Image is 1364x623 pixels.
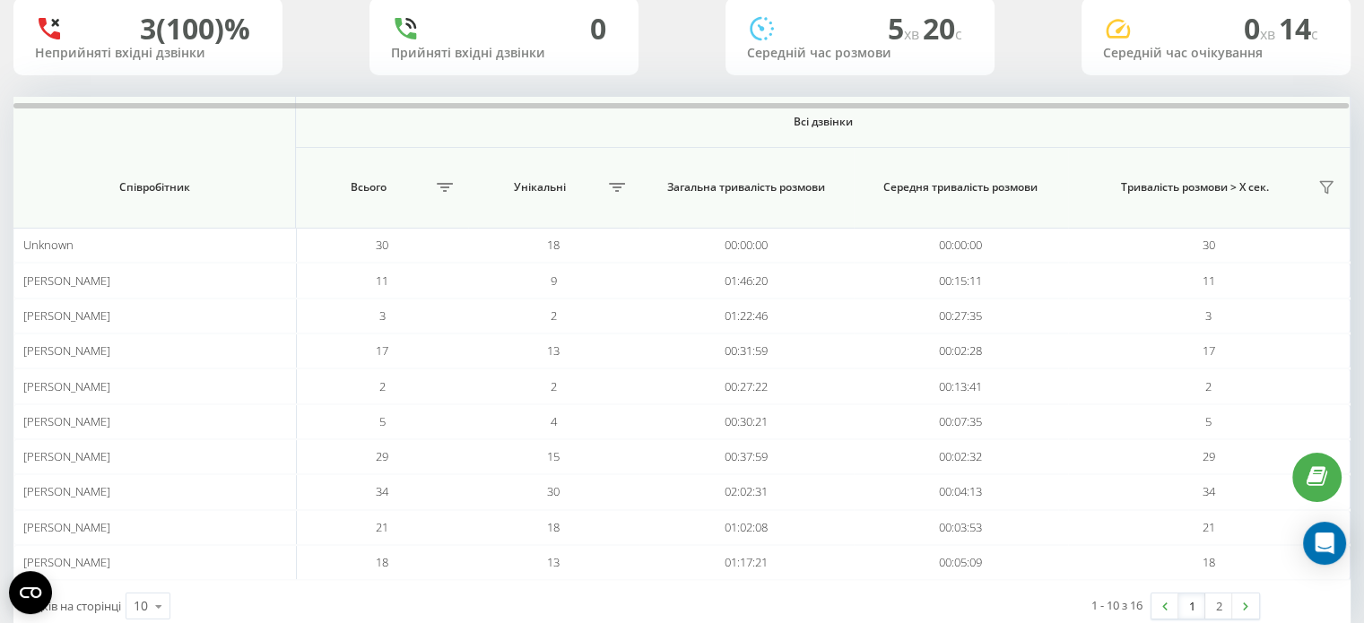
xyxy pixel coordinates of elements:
[23,273,110,289] span: [PERSON_NAME]
[376,554,388,570] span: 18
[590,12,606,46] div: 0
[140,12,250,46] div: 3 (100)%
[1203,554,1215,570] span: 18
[639,474,854,509] td: 02:02:31
[1260,24,1279,44] span: хв
[36,180,274,195] span: Співробітник
[547,342,560,359] span: 13
[23,307,110,324] span: [PERSON_NAME]
[1244,9,1279,48] span: 0
[376,483,388,499] span: 34
[376,273,388,289] span: 11
[551,378,557,394] span: 2
[551,413,557,429] span: 4
[658,180,835,195] span: Загальна тривалість розмови
[305,180,431,195] span: Всього
[23,342,110,359] span: [PERSON_NAME]
[547,237,560,253] span: 18
[22,598,121,614] span: Рядків на сторінці
[639,333,854,368] td: 00:31:59
[551,273,557,289] span: 9
[547,483,560,499] span: 30
[378,378,385,394] span: 2
[23,448,110,464] span: [PERSON_NAME]
[639,299,854,333] td: 01:22:46
[1203,519,1215,535] span: 21
[378,307,385,324] span: 3
[376,519,388,535] span: 21
[23,378,110,394] span: [PERSON_NAME]
[376,342,388,359] span: 17
[639,510,854,545] td: 01:02:08
[547,448,560,464] span: 15
[1203,483,1215,499] span: 34
[1178,593,1205,619] a: 1
[378,413,385,429] span: 5
[854,545,1068,580] td: 00:05:09
[1205,413,1212,429] span: 5
[1203,342,1215,359] span: 17
[854,404,1068,439] td: 00:07:35
[923,9,962,48] span: 20
[639,228,854,263] td: 00:00:00
[23,483,110,499] span: [PERSON_NAME]
[639,404,854,439] td: 00:30:21
[23,237,74,253] span: Unknown
[23,413,110,429] span: [PERSON_NAME]
[357,115,1289,129] span: Всі дзвінки
[1077,180,1313,195] span: Тривалість розмови > Х сек.
[23,554,110,570] span: [PERSON_NAME]
[639,368,854,403] td: 00:27:22
[854,333,1068,368] td: 00:02:28
[854,510,1068,545] td: 00:03:53
[888,9,923,48] span: 5
[134,597,148,615] div: 10
[376,448,388,464] span: 29
[1205,593,1232,619] a: 2
[639,439,854,474] td: 00:37:59
[9,571,52,614] button: Open CMP widget
[1311,24,1318,44] span: c
[904,24,923,44] span: хв
[747,46,973,61] div: Середній час розмови
[1203,237,1215,253] span: 30
[854,368,1068,403] td: 00:13:41
[639,263,854,298] td: 01:46:20
[854,228,1068,263] td: 00:00:00
[1303,522,1346,565] div: Open Intercom Messenger
[873,180,1049,195] span: Середня тривалість розмови
[551,307,557,324] span: 2
[547,554,560,570] span: 13
[1103,46,1329,61] div: Середній час очікування
[854,474,1068,509] td: 00:04:13
[1091,596,1142,614] div: 1 - 10 з 16
[1203,273,1215,289] span: 11
[1203,448,1215,464] span: 29
[23,519,110,535] span: [PERSON_NAME]
[1205,378,1212,394] span: 2
[35,46,261,61] div: Неприйняті вхідні дзвінки
[955,24,962,44] span: c
[854,299,1068,333] td: 00:27:35
[1279,9,1318,48] span: 14
[1205,307,1212,324] span: 3
[854,439,1068,474] td: 00:02:32
[639,545,854,580] td: 01:17:21
[391,46,617,61] div: Прийняті вхідні дзвінки
[477,180,604,195] span: Унікальні
[854,263,1068,298] td: 00:15:11
[376,237,388,253] span: 30
[547,519,560,535] span: 18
